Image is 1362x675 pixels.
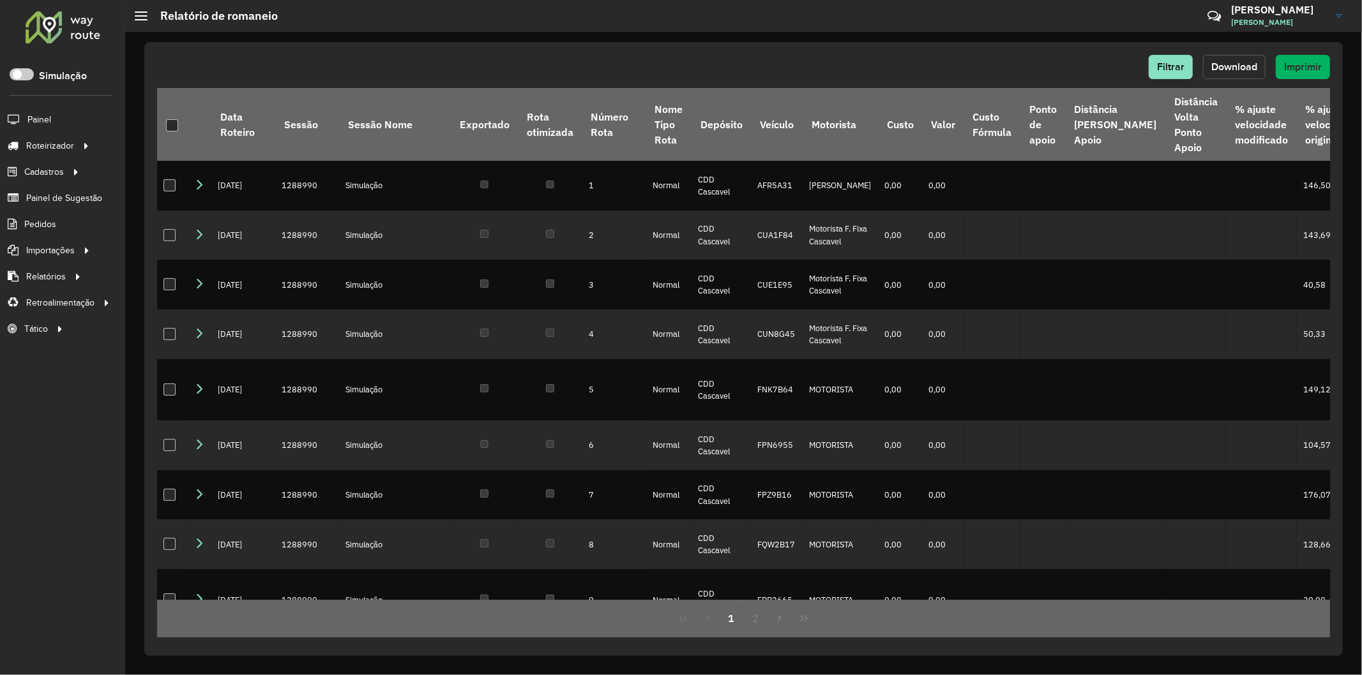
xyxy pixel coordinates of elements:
td: CUE1E95 [752,260,803,309]
button: Imprimir [1276,55,1330,79]
span: Download [1211,61,1257,72]
td: Normal [646,359,692,421]
td: FPN6955 [752,420,803,470]
span: Relatórios [26,270,66,283]
button: 1 [720,606,744,630]
td: Normal [646,260,692,309]
button: Next Page [768,606,792,630]
span: Pedidos [24,218,56,231]
th: Rota otimizada [518,88,582,161]
td: 0,00 [878,359,922,421]
button: Filtrar [1149,55,1193,79]
td: CDD Cascavel [692,211,751,260]
th: Depósito [692,88,751,161]
td: Simulação [339,569,451,631]
td: Normal [646,309,692,359]
td: Simulação [339,420,451,470]
td: Motorista F. Fixa Cascavel [803,309,878,359]
th: % ajuste velocidade modificado [1226,88,1296,161]
span: Cadastros [24,165,64,179]
td: Simulação [339,211,451,260]
td: Motorista F. Fixa Cascavel [803,211,878,260]
span: Importações [26,244,75,257]
td: CDD Cascavel [692,519,751,569]
td: MOTORISTA [803,359,878,421]
td: 0,00 [878,309,922,359]
td: CUN8G45 [752,309,803,359]
td: Normal [646,161,692,211]
td: 0,00 [878,519,922,569]
td: FNK7B64 [752,359,803,421]
th: Número Rota [582,88,646,161]
td: 4 [582,309,646,359]
th: Ponto de apoio [1020,88,1065,161]
td: [DATE] [211,470,275,520]
td: [DATE] [211,161,275,211]
td: 0,00 [878,569,922,631]
td: 9 [582,569,646,631]
span: Filtrar [1157,61,1184,72]
td: 2 [582,211,646,260]
span: Roteirizador [26,139,74,152]
td: Simulação [339,260,451,309]
span: Retroalimentação [26,296,95,309]
td: [DATE] [211,519,275,569]
td: 1288990 [275,260,339,309]
td: 1288990 [275,161,339,211]
td: 0,00 [878,211,922,260]
td: 0,00 [922,260,964,309]
a: Contato Rápido [1200,3,1228,30]
td: CUA1F84 [752,211,803,260]
td: Simulação [339,161,451,211]
span: Imprimir [1284,61,1322,72]
th: Valor [922,88,964,161]
td: 0,00 [878,161,922,211]
td: 1288990 [275,359,339,421]
td: Simulação [339,470,451,520]
td: 8 [582,519,646,569]
td: Simulação [339,309,451,359]
td: 1288990 [275,569,339,631]
td: FRP2665 [752,569,803,631]
td: Normal [646,211,692,260]
td: 7 [582,470,646,520]
td: [DATE] [211,309,275,359]
td: 1 [582,161,646,211]
td: 6 [582,420,646,470]
span: Painel [27,113,51,126]
td: 0,00 [878,420,922,470]
td: [DATE] [211,260,275,309]
td: Normal [646,569,692,631]
td: MOTORISTA [803,470,878,520]
th: Veículo [752,88,803,161]
td: 1288990 [275,420,339,470]
td: Motorista F. Fixa Cascavel [803,260,878,309]
th: Distância Volta Ponto Apoio [1165,88,1226,161]
td: 0,00 [922,519,964,569]
td: CDD Cascavel [692,161,751,211]
td: AFR5A31 [752,161,803,211]
td: [DATE] [211,359,275,421]
button: 2 [744,606,768,630]
td: MOTORISTA [803,569,878,631]
td: [PERSON_NAME] [803,161,878,211]
td: CDD Cascavel [692,359,751,421]
td: FPZ9B16 [752,470,803,520]
td: 0,00 [922,420,964,470]
span: Tático [24,322,48,336]
label: Simulação [39,68,87,84]
th: Custo [878,88,922,161]
td: 5 [582,359,646,421]
td: Normal [646,519,692,569]
th: Data Roteiro [211,88,275,161]
td: MOTORISTA [803,420,878,470]
th: Exportado [451,88,518,161]
td: 0,00 [922,359,964,421]
th: Sessão Nome [339,88,451,161]
td: [DATE] [211,211,275,260]
td: 0,00 [922,569,964,631]
td: FQW2B17 [752,519,803,569]
td: CDD Cascavel [692,569,751,631]
td: 0,00 [922,470,964,520]
td: MOTORISTA [803,519,878,569]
